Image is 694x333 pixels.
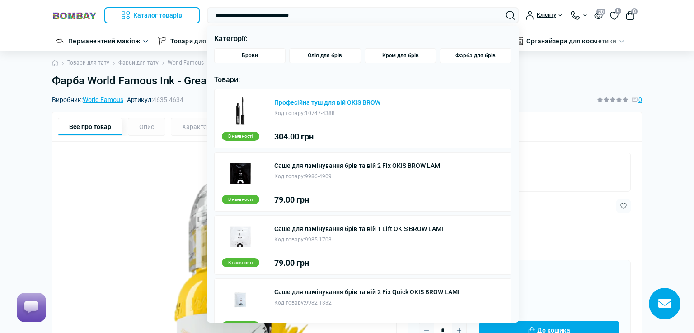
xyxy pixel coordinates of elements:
span: Код товару: [274,300,305,306]
div: 79.00 грн [274,259,443,267]
a: Брови [214,48,286,63]
span: Код товару: [274,173,305,180]
div: 110.00 грн [274,322,460,330]
a: Крем для брів [365,48,436,63]
div: 9985-1703 [274,236,443,244]
a: Саше для ламінування брів та вій 1 Lift OKIS BROW LAMI [274,226,443,232]
span: 0 [615,8,621,14]
span: Код товару: [274,110,305,116]
span: Крем для брів [382,52,419,59]
a: Олія для брів [289,48,361,63]
img: Перманентний макіяж [56,37,65,46]
div: 10747-4388 [274,109,380,118]
div: В наявності [222,321,259,330]
img: Саше для ламінування брів та вій 2 Fix Quick OKIS BROW LAMI [226,286,254,314]
img: BOMBAY [52,11,97,20]
img: Професійна туш для вій OKIS BROW [226,97,254,125]
a: Професійна туш для вій OKIS BROW [274,99,380,106]
span: Брови [242,52,258,59]
span: 20 [596,9,605,15]
img: Товари для тату [158,37,167,46]
a: Фарба для брів [440,48,511,63]
button: Каталог товарів [104,7,200,23]
div: 9982-1332 [274,299,460,307]
div: В наявності [222,195,259,204]
div: 304.00 грн [274,133,380,141]
span: Олія для брів [308,52,342,59]
a: Органайзери для косметики [526,36,617,46]
button: 0 [626,11,635,20]
span: 0 [631,8,638,14]
div: 9986-4909 [274,172,442,181]
span: Фарба для брів [455,52,496,59]
a: 0 [610,10,619,20]
button: 20 [594,11,603,19]
button: Search [506,11,515,20]
p: Категорії: [214,33,512,45]
a: Саше для ламінування брів та вій 2 Fix OKIS BROW LAMI [274,162,442,169]
p: Товари: [214,74,512,86]
a: Саше для ламінування брів та вій 2 Fix Quick OKIS BROW LAMI [274,289,460,295]
a: Товари для тату [170,36,221,46]
span: Код товару: [274,236,305,243]
div: В наявності [222,258,259,267]
img: Саше для ламінування брів та вій 1 Lift OKIS BROW LAMI [226,223,254,251]
div: 79.00 грн [274,196,442,204]
div: В наявності [222,132,259,141]
img: Саше для ламінування брів та вій 2 Fix OKIS BROW LAMI [226,160,254,188]
a: Перманентний макіяж [68,36,141,46]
